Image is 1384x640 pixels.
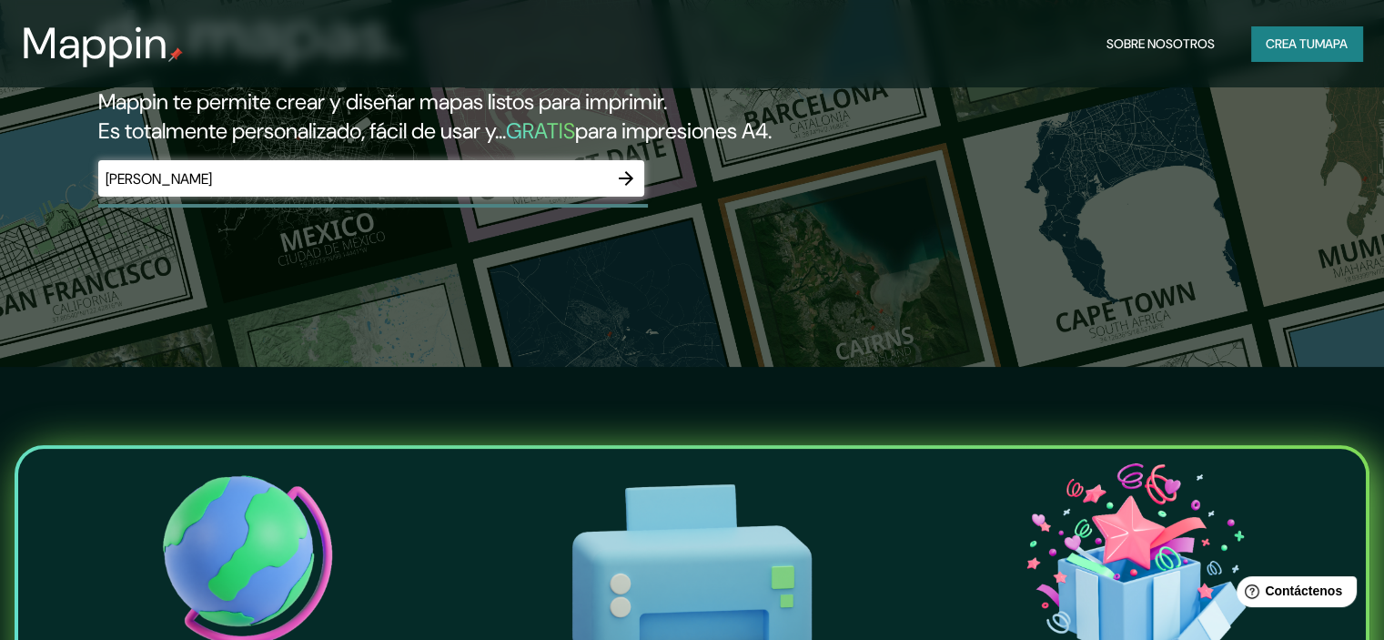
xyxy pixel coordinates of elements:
font: Mappin [22,15,168,72]
font: Sobre nosotros [1106,36,1215,52]
font: Mappin te permite crear y diseñar mapas listos para imprimir. [98,87,667,116]
font: mapa [1315,36,1348,52]
font: Es totalmente personalizado, fácil de usar y... [98,117,506,145]
font: Crea tu [1266,36,1315,52]
button: Sobre nosotros [1099,26,1222,61]
font: para impresiones A4. [575,117,772,145]
button: Crea tumapa [1251,26,1362,61]
iframe: Lanzador de widgets de ayuda [1222,569,1364,620]
img: pin de mapeo [168,47,183,62]
input: Elige tu lugar favorito [98,168,608,189]
font: GRATIS [506,117,575,145]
